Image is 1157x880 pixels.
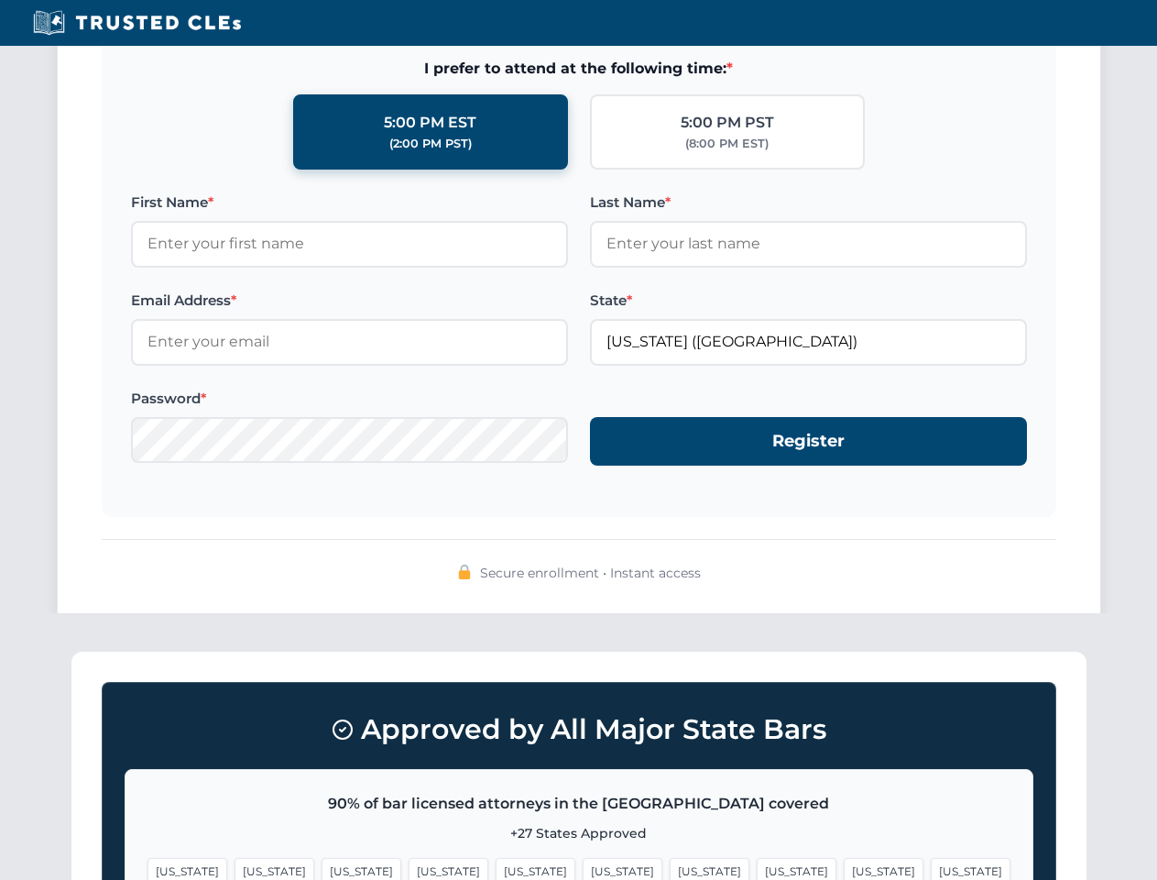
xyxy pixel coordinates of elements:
[590,221,1027,267] input: Enter your last name
[131,290,568,312] label: Email Address
[131,388,568,410] label: Password
[384,111,476,135] div: 5:00 PM EST
[389,135,472,153] div: (2:00 PM PST)
[681,111,774,135] div: 5:00 PM PST
[125,705,1033,754] h3: Approved by All Major State Bars
[147,823,1010,843] p: +27 States Approved
[131,221,568,267] input: Enter your first name
[457,565,472,579] img: 🔒
[27,9,246,37] img: Trusted CLEs
[685,135,769,153] div: (8:00 PM EST)
[590,319,1027,365] input: Florida (FL)
[131,57,1027,81] span: I prefer to attend at the following time:
[590,192,1027,214] label: Last Name
[590,417,1027,466] button: Register
[131,192,568,214] label: First Name
[147,792,1010,816] p: 90% of bar licensed attorneys in the [GEOGRAPHIC_DATA] covered
[131,319,568,365] input: Enter your email
[590,290,1027,312] label: State
[480,563,701,583] span: Secure enrollment • Instant access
